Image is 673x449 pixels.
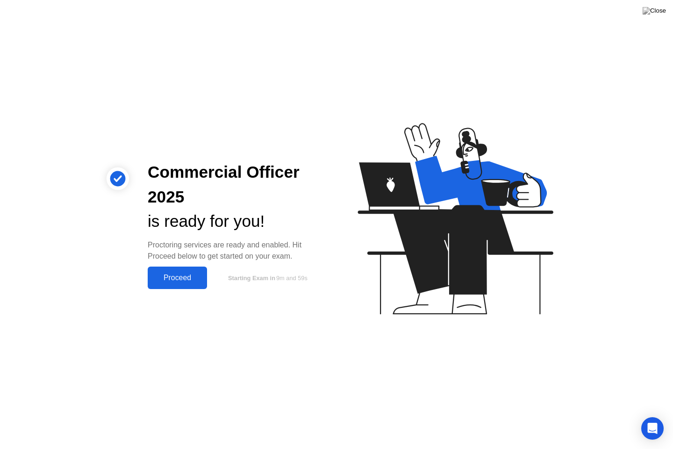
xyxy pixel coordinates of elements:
div: Open Intercom Messenger [641,417,664,440]
button: Proceed [148,267,207,289]
span: 9m and 59s [276,275,308,282]
div: is ready for you! [148,209,322,234]
img: Close [643,7,666,14]
button: Starting Exam in9m and 59s [212,269,322,287]
div: Proceed [150,274,204,282]
div: Proctoring services are ready and enabled. Hit Proceed below to get started on your exam. [148,239,322,262]
div: Commercial Officer 2025 [148,160,322,210]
